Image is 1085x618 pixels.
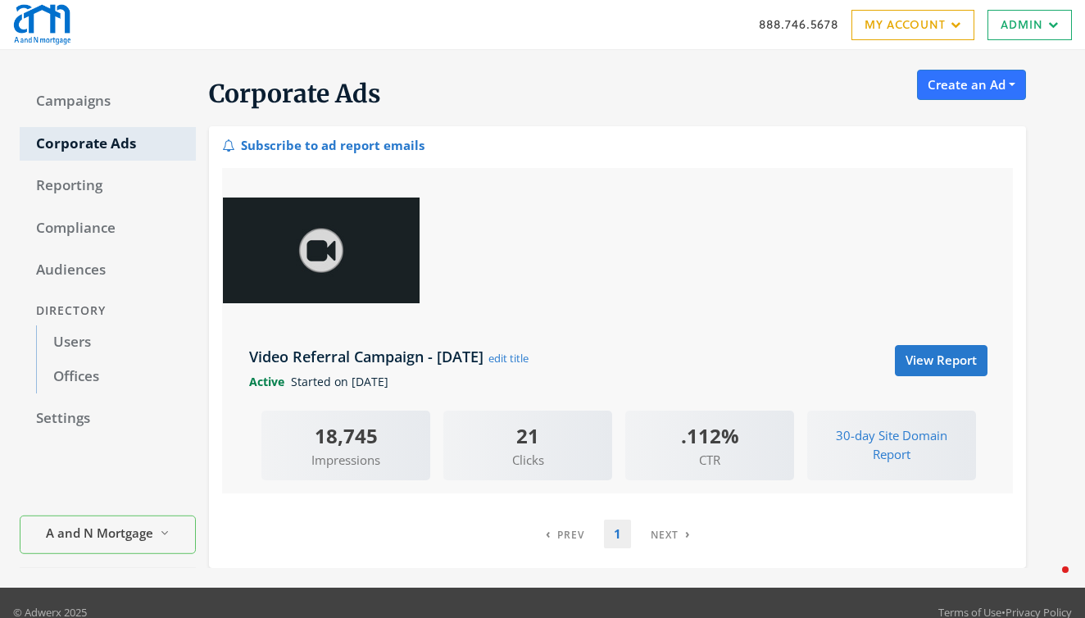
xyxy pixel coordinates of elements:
[20,211,196,246] a: Compliance
[237,373,1001,391] div: Started on [DATE]
[625,451,794,470] span: CTR
[625,420,794,451] div: .112%
[807,420,976,470] button: 30-day Site Domain Report
[1029,562,1069,602] iframe: Intercom live chat
[20,253,196,288] a: Audiences
[20,84,196,119] a: Campaigns
[209,78,381,109] span: Corporate Ads
[488,349,529,367] button: edit title
[604,520,631,548] a: 1
[443,420,612,451] div: 21
[20,296,196,326] div: Directory
[36,360,196,394] a: Offices
[261,451,430,470] span: Impressions
[20,516,196,554] button: A and N Mortgage
[13,4,71,45] img: Adwerx
[20,169,196,203] a: Reporting
[443,451,612,470] span: Clicks
[536,520,700,548] nav: pagination
[987,10,1072,40] a: Admin
[261,420,430,451] div: 18,745
[46,524,153,543] span: A and N Mortgage
[851,10,974,40] a: My Account
[20,402,196,436] a: Settings
[249,347,488,366] h5: Video Referral Campaign - [DATE]
[36,325,196,360] a: Users
[223,198,420,303] img: Video Referral Campaign - 2025-08-26
[917,70,1026,100] button: Create an Ad
[249,374,291,389] span: Active
[895,345,987,375] a: View Report
[759,16,838,33] a: 888.746.5678
[20,127,196,161] a: Corporate Ads
[222,133,424,155] div: Subscribe to ad report emails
